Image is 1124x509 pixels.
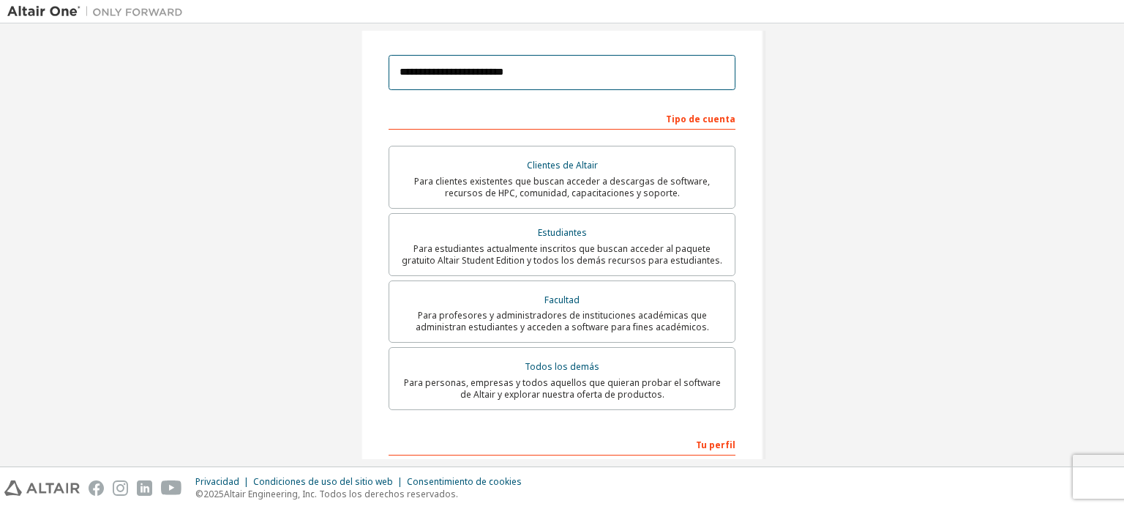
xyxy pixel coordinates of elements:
[414,175,710,199] font: Para clientes existentes que buscan acceder a descargas de software, recursos de HPC, comunidad, ...
[195,488,203,500] font: ©
[407,475,522,488] font: Consentimiento de cookies
[538,226,587,239] font: Estudiantes
[224,488,458,500] font: Altair Engineering, Inc. Todos los derechos reservados.
[696,439,735,451] font: Tu perfil
[161,480,182,496] img: youtube.svg
[544,294,580,306] font: Facultad
[203,488,224,500] font: 2025
[4,480,80,496] img: altair_logo.svg
[525,360,599,373] font: Todos los demás
[137,480,152,496] img: linkedin.svg
[113,480,128,496] img: instagram.svg
[89,480,104,496] img: facebook.svg
[253,475,393,488] font: Condiciones de uso del sitio web
[527,159,598,171] font: Clientes de Altair
[404,376,721,401] font: Para personas, empresas y todos aquellos que quieran probar el software de Altair y explorar nues...
[7,4,190,19] img: Altair Uno
[666,113,735,125] font: Tipo de cuenta
[416,309,709,333] font: Para profesores y administradores de instituciones académicas que administran estudiantes y acced...
[402,242,722,267] font: Para estudiantes actualmente inscritos que buscan acceder al paquete gratuito Altair Student Edit...
[195,475,239,488] font: Privacidad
